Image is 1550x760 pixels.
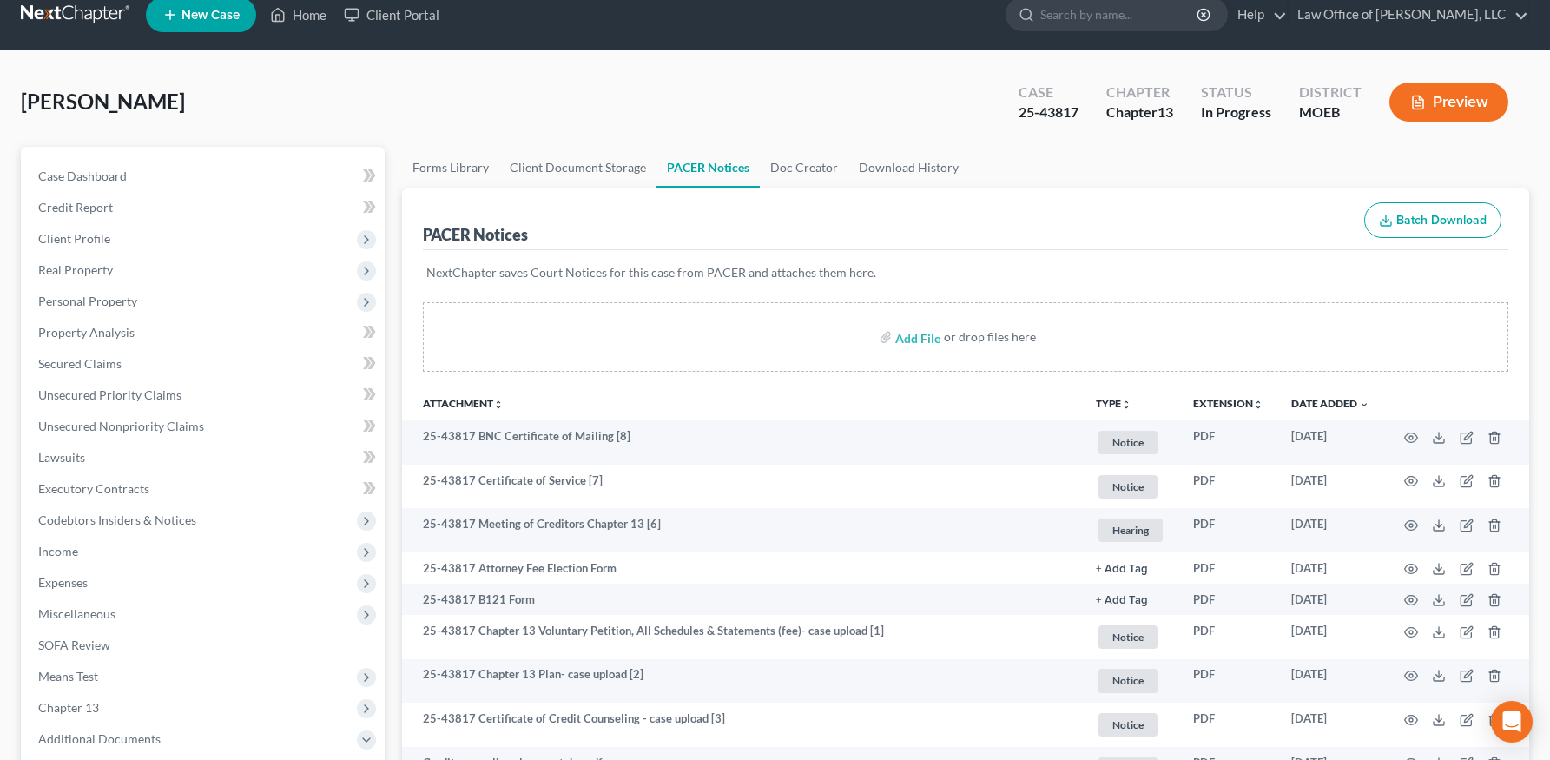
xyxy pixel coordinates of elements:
[1491,701,1533,743] div: Open Intercom Messenger
[1019,102,1078,122] div: 25-43817
[38,231,110,246] span: Client Profile
[38,325,135,340] span: Property Analysis
[1396,213,1487,228] span: Batch Download
[1098,475,1158,499] span: Notice
[1277,420,1383,465] td: [DATE]
[38,700,99,715] span: Chapter 13
[1193,397,1263,410] a: Extensionunfold_more
[1277,615,1383,659] td: [DATE]
[1098,519,1163,542] span: Hearing
[1096,399,1131,410] button: TYPEunfold_more
[1106,102,1173,122] div: Chapter
[38,450,85,465] span: Lawsuits
[760,147,848,188] a: Doc Creator
[402,465,1082,509] td: 25-43817 Certificate of Service [7]
[38,419,204,433] span: Unsecured Nonpriority Claims
[1359,400,1369,410] i: expand_more
[1364,202,1501,239] button: Batch Download
[499,147,656,188] a: Client Document Storage
[1277,508,1383,552] td: [DATE]
[24,192,385,223] a: Credit Report
[1096,473,1165,501] a: Notice
[1253,400,1263,410] i: unfold_more
[1179,703,1277,747] td: PDF
[1277,465,1383,509] td: [DATE]
[38,356,122,371] span: Secured Claims
[1121,400,1131,410] i: unfold_more
[1277,659,1383,704] td: [DATE]
[1096,560,1165,577] a: + Add Tag
[181,9,240,22] span: New Case
[402,659,1082,704] td: 25-43817 Chapter 13 Plan- case upload [2]
[38,481,149,496] span: Executory Contracts
[402,584,1082,615] td: 25-43817 B121 Form
[38,169,127,183] span: Case Dashboard
[38,575,88,590] span: Expenses
[402,615,1082,659] td: 25-43817 Chapter 13 Voluntary Petition, All Schedules & Statements (fee)- case upload [1]
[1096,428,1165,457] a: Notice
[426,264,1505,281] p: NextChapter saves Court Notices for this case from PACER and attaches them here.
[402,703,1082,747] td: 25-43817 Certificate of Credit Counseling - case upload [3]
[38,638,110,652] span: SOFA Review
[1096,564,1148,575] button: + Add Tag
[1179,508,1277,552] td: PDF
[1277,552,1383,584] td: [DATE]
[38,200,113,215] span: Credit Report
[402,420,1082,465] td: 25-43817 BNC Certificate of Mailing [8]
[1096,595,1148,606] button: + Add Tag
[24,380,385,411] a: Unsecured Priority Claims
[24,317,385,348] a: Property Analysis
[1179,659,1277,704] td: PDF
[1096,710,1165,739] a: Notice
[1201,83,1271,102] div: Status
[1179,584,1277,615] td: PDF
[24,348,385,380] a: Secured Claims
[1291,397,1369,410] a: Date Added expand_more
[1098,713,1158,737] span: Notice
[38,669,98,684] span: Means Test
[38,262,113,277] span: Real Property
[1098,431,1158,454] span: Notice
[1277,584,1383,615] td: [DATE]
[402,552,1082,584] td: 25-43817 Attorney Fee Election Form
[21,89,185,114] span: [PERSON_NAME]
[402,147,499,188] a: Forms Library
[24,411,385,442] a: Unsecured Nonpriority Claims
[848,147,969,188] a: Download History
[493,400,504,410] i: unfold_more
[1098,625,1158,649] span: Notice
[38,606,115,621] span: Miscellaneous
[1106,83,1173,102] div: Chapter
[1019,83,1078,102] div: Case
[38,731,161,746] span: Additional Documents
[1389,83,1508,122] button: Preview
[423,397,504,410] a: Attachmentunfold_more
[1096,623,1165,651] a: Notice
[1299,83,1362,102] div: District
[1098,669,1158,692] span: Notice
[24,442,385,473] a: Lawsuits
[656,147,760,188] a: PACER Notices
[1179,615,1277,659] td: PDF
[1096,666,1165,695] a: Notice
[944,328,1036,346] div: or drop files here
[1158,103,1173,120] span: 13
[24,630,385,661] a: SOFA Review
[1179,465,1277,509] td: PDF
[24,161,385,192] a: Case Dashboard
[1096,591,1165,608] a: + Add Tag
[38,294,137,308] span: Personal Property
[1179,420,1277,465] td: PDF
[1179,552,1277,584] td: PDF
[1277,703,1383,747] td: [DATE]
[24,473,385,505] a: Executory Contracts
[38,512,196,527] span: Codebtors Insiders & Notices
[402,508,1082,552] td: 25-43817 Meeting of Creditors Chapter 13 [6]
[38,387,181,402] span: Unsecured Priority Claims
[1201,102,1271,122] div: In Progress
[1299,102,1362,122] div: MOEB
[423,224,528,245] div: PACER Notices
[38,544,78,558] span: Income
[1096,516,1165,545] a: Hearing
